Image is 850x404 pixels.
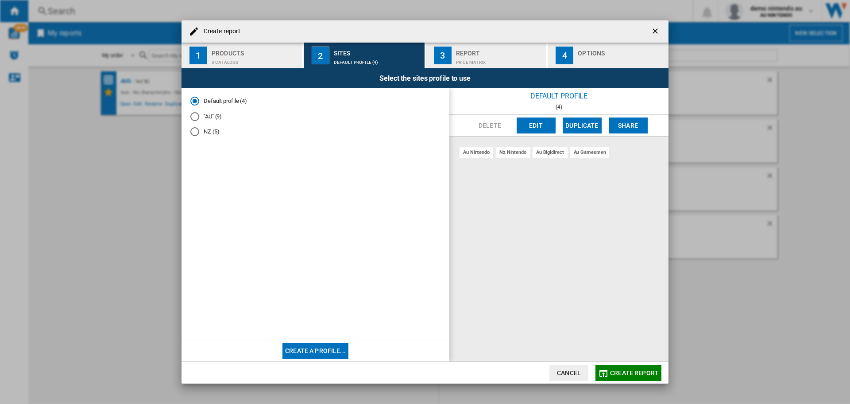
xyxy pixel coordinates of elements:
ng-md-icon: getI18NText('BUTTONS.CLOSE_DIALOG') [651,27,661,37]
div: Report [456,46,543,55]
div: 3 [434,47,452,64]
button: Duplicate [563,118,602,133]
div: au gamesmen [570,147,610,158]
div: 4 [556,47,573,64]
div: Products [212,46,299,55]
div: Sites [334,46,421,55]
div: Select the sites profile to use [182,68,668,88]
div: nz nintendo [496,147,530,158]
div: Default profile [449,88,668,104]
button: 4 Options [548,43,668,68]
button: Cancel [549,365,588,381]
button: getI18NText('BUTTONS.CLOSE_DIALOG') [647,23,665,40]
button: Create report [595,365,661,381]
div: (4) [449,104,668,110]
div: 3 catalogs [212,55,299,65]
div: au nintendo [460,147,493,158]
div: 1 [189,47,207,64]
md-radio-button: "AU" (9) [190,112,440,121]
button: 3 Report Price Matrix [426,43,548,68]
h4: Create report [199,27,240,36]
md-radio-button: NZ (5) [190,128,440,136]
md-radio-button: Default profile (4) [190,97,440,106]
button: Delete [471,118,510,133]
button: Share [609,118,648,133]
button: 2 Sites Default profile (4) [304,43,425,68]
div: Price Matrix [456,55,543,65]
div: 2 [312,47,329,64]
button: 1 Products 3 catalogs [182,43,303,68]
div: Default profile (4) [334,55,421,65]
div: Options [578,46,665,55]
span: Create report [610,369,659,377]
button: Create a profile... [282,343,348,359]
div: au digidirect [533,147,568,158]
button: Edit [517,118,556,133]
